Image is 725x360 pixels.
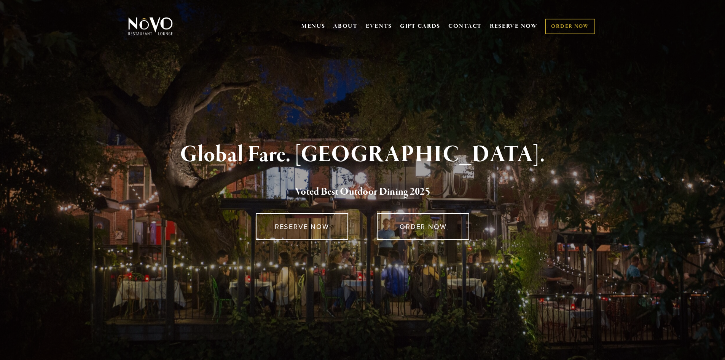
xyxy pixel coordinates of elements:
[333,22,358,30] a: ABOUT
[127,17,174,36] img: Novo Restaurant &amp; Lounge
[377,213,469,240] a: ORDER NOW
[141,184,585,200] h2: 5
[180,140,545,169] strong: Global Fare. [GEOGRAPHIC_DATA].
[256,213,348,240] a: RESERVE NOW
[366,22,392,30] a: EVENTS
[545,19,595,34] a: ORDER NOW
[490,19,538,34] a: RESERVE NOW
[448,19,482,34] a: CONTACT
[301,22,325,30] a: MENUS
[400,19,440,34] a: GIFT CARDS
[295,185,425,200] a: Voted Best Outdoor Dining 202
